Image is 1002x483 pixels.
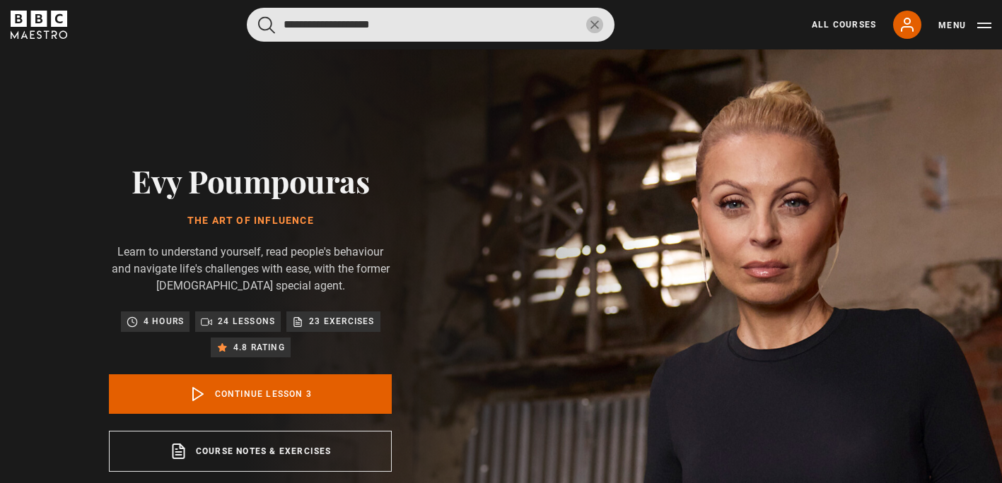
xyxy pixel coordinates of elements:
a: Course notes & exercises [109,431,392,472]
p: 4 hours [144,314,184,328]
h1: The Art of Influence [109,215,392,227]
p: 24 lessons [218,314,275,328]
p: 4.8 rating [233,340,285,354]
button: Toggle navigation [938,18,991,32]
p: Learn to understand yourself, read people's behaviour and navigate life's challenges with ease, w... [109,244,392,294]
p: 23 exercises [309,314,374,328]
input: Search [247,8,614,42]
h2: Evy Poumpouras [109,162,392,198]
button: Submit the search query [258,16,275,34]
button: Clear the search query [586,16,603,33]
svg: BBC Maestro [11,11,67,39]
a: All Courses [812,18,876,31]
a: Continue lesson 3 [109,374,392,414]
